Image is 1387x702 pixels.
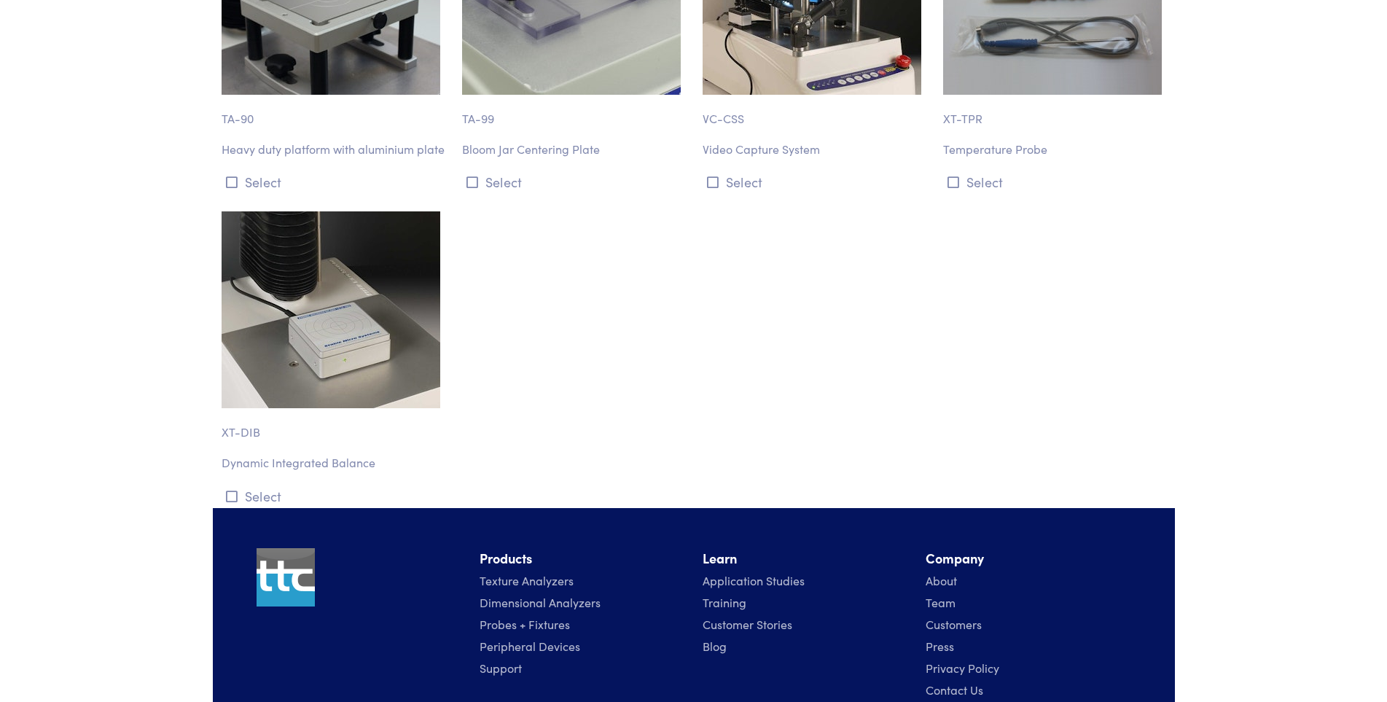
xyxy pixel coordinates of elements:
[926,682,983,698] a: Contact Us
[926,616,982,632] a: Customers
[480,594,601,610] a: Dimensional Analyzers
[222,484,445,508] button: Select
[926,548,1131,569] li: Company
[703,616,792,632] a: Customer Stories
[257,548,315,607] img: ttc_logo_1x1_v1.0.png
[480,638,580,654] a: Peripheral Devices
[462,95,685,128] p: TA-99
[703,548,908,569] li: Learn
[222,408,445,442] p: XT-DIB
[480,660,522,676] a: Support
[926,594,956,610] a: Team
[926,572,957,588] a: About
[462,170,685,194] button: Select
[703,572,805,588] a: Application Studies
[926,638,954,654] a: Press
[222,211,440,408] img: accessories-xt_dib-dynamic-integrated-balance.jpg
[943,140,1166,159] p: Temperature Probe
[222,95,445,128] p: TA-90
[943,170,1166,194] button: Select
[480,572,574,588] a: Texture Analyzers
[926,660,999,676] a: Privacy Policy
[462,140,685,159] p: Bloom Jar Centering Plate
[703,95,926,128] p: VC-CSS
[703,594,746,610] a: Training
[703,638,727,654] a: Blog
[703,170,926,194] button: Select
[222,453,445,472] p: Dynamic Integrated Balance
[222,140,445,159] p: Heavy duty platform with aluminium plate
[222,170,445,194] button: Select
[480,616,570,632] a: Probes + Fixtures
[943,95,1166,128] p: XT-TPR
[703,140,926,159] p: Video Capture System
[480,548,685,569] li: Products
